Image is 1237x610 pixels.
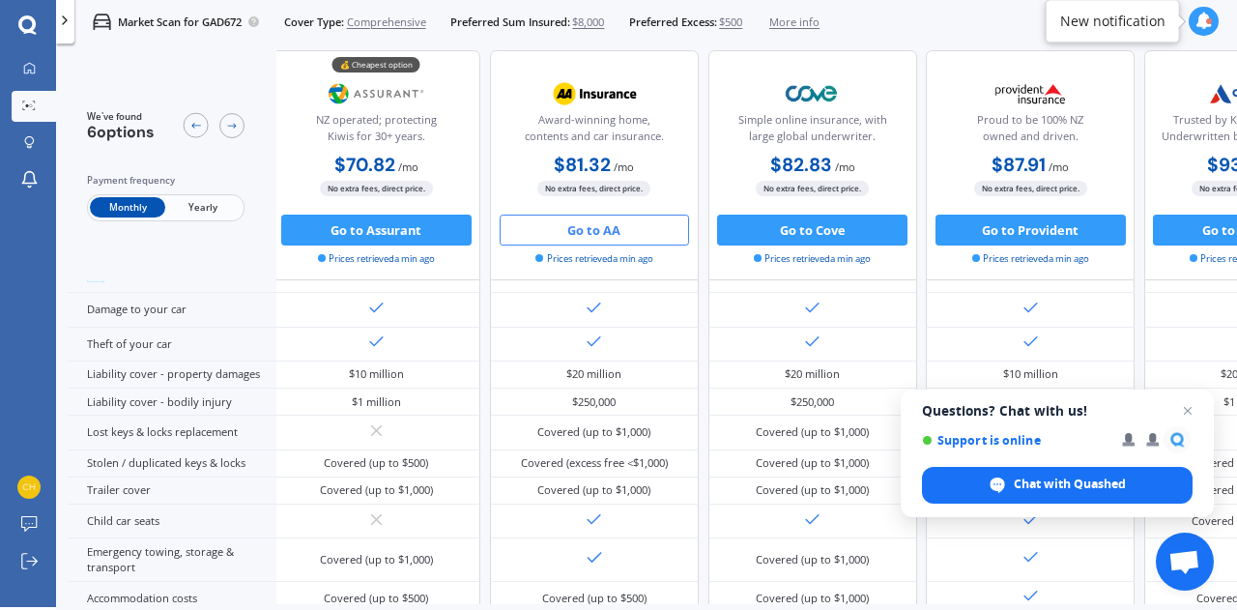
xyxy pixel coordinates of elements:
span: Comprehensive [347,15,426,30]
div: $250,000 [791,394,834,410]
div: Award-winning home, contents and car insurance. [503,112,685,151]
div: Child car seats [68,505,276,538]
span: Cover Type: [284,15,344,30]
span: / mo [1049,160,1069,174]
div: Covered (up to $1,000) [756,552,869,567]
div: Covered (up to $1,000) [756,591,869,606]
span: Support is online [922,433,1108,448]
div: Covered (up to $500) [542,591,647,606]
div: Covered (up to $1,000) [320,552,433,567]
div: NZ operated; protecting Kiwis for 30+ years. [285,112,467,151]
span: No extra fees, direct price. [974,182,1087,196]
div: Proud to be 100% NZ owned and driven. [939,112,1121,151]
span: Prices retrieved a min ago [535,252,652,266]
div: Covered (up to $1,000) [537,482,650,498]
div: Covered (up to $1,000) [756,424,869,440]
span: No extra fees, direct price. [756,182,869,196]
div: Damage to your car [68,293,276,327]
div: Trailer cover [68,478,276,505]
span: Preferred Excess: [629,15,717,30]
img: Cove.webp [762,74,864,113]
img: car.f15378c7a67c060ca3f3.svg [93,13,111,31]
span: No extra fees, direct price. [537,182,650,196]
div: Covered (up to $1,000) [756,455,869,471]
div: Stolen / duplicated keys & locks [68,450,276,478]
button: Go to Assurant [281,215,472,246]
span: We've found [87,110,155,124]
div: Chat with Quashed [922,467,1193,504]
div: Covered (up to $1,000) [320,482,433,498]
div: $20 million [566,366,621,382]
span: Preferred Sum Insured: [450,15,570,30]
div: Open chat [1156,533,1214,591]
div: Covered (up to $500) [324,455,428,471]
p: Market Scan for GAD672 [118,15,242,30]
div: 💰 Cheapest option [332,58,420,73]
div: New notification [1060,12,1165,31]
img: Provident.png [979,74,1081,113]
span: / mo [398,160,418,174]
b: $70.82 [334,153,395,177]
div: Covered (up to $500) [324,591,428,606]
div: $20 million [785,366,840,382]
div: $1 million [352,394,401,410]
div: Emergency towing, storage & transport [68,538,276,581]
button: Go to AA [500,215,690,246]
span: Prices retrieved a min ago [972,252,1089,266]
img: f11c1f2c5dcbd0e7c42dada3c23a41eb [17,476,41,499]
span: Monthly [90,198,165,218]
div: Payment frequency [87,173,245,189]
img: Assurant.png [326,74,428,113]
button: Go to Provident [935,215,1126,246]
div: Lost keys & locks replacement [68,416,276,450]
span: / mo [614,160,634,174]
span: Prices retrieved a min ago [318,252,435,266]
span: No extra fees, direct price. [320,182,433,196]
span: More info [769,15,820,30]
div: Covered (up to $1,000) [537,424,650,440]
img: AA.webp [543,74,646,113]
span: $500 [719,15,742,30]
span: $8,000 [572,15,604,30]
div: Covered (excess free <$1,000) [521,455,668,471]
div: $250,000 [572,394,616,410]
div: Theft of your car [68,328,276,362]
span: 6 options [87,122,155,142]
span: Questions? Chat with us! [922,403,1193,419]
div: Covered (up to $1,000) [756,482,869,498]
span: Prices retrieved a min ago [754,252,871,266]
div: $10 million [1003,366,1058,382]
div: $10 million [349,366,404,382]
b: $81.32 [554,153,611,177]
span: Yearly [165,198,241,218]
div: Liability cover - bodily injury [68,389,276,416]
span: Close chat [1176,399,1199,422]
span: Chat with Quashed [1014,476,1126,493]
div: Liability cover - property damages [68,362,276,389]
b: $82.83 [770,153,832,177]
span: / mo [835,160,855,174]
div: Simple online insurance, with large global underwriter. [721,112,903,151]
b: $87.91 [992,153,1046,177]
button: Go to Cove [717,215,907,246]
